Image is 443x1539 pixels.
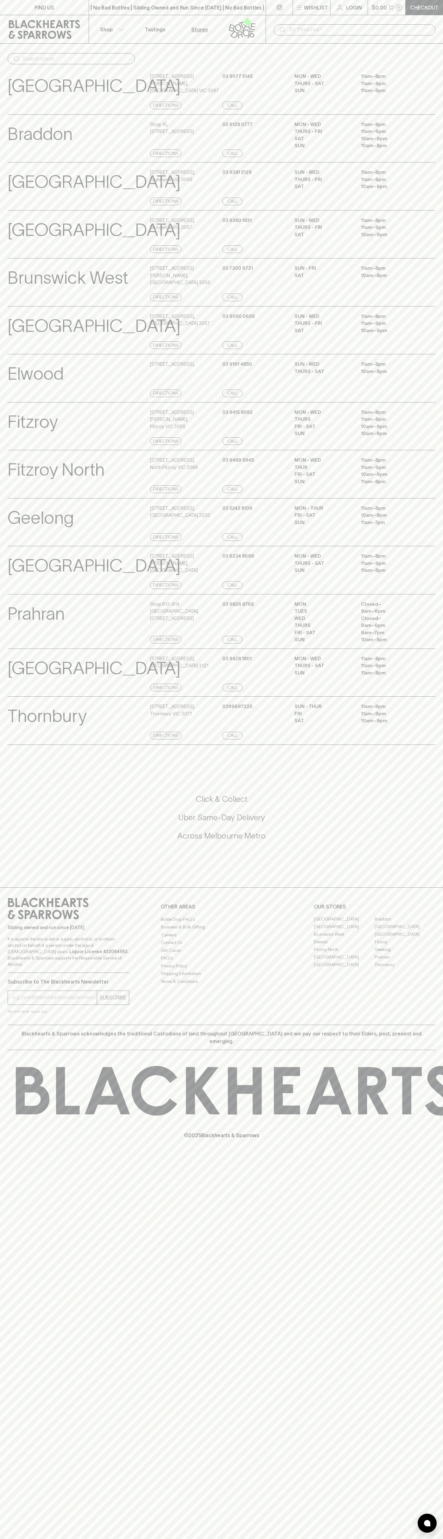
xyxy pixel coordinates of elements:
p: Sat [294,717,351,725]
p: Shop [100,26,113,33]
a: Call [222,245,243,253]
p: THURS - FRI [294,176,351,183]
a: Call [222,533,243,541]
p: MON - WED [294,121,351,128]
p: SUN [294,142,351,149]
p: [STREET_ADDRESS][PERSON_NAME] , [GEOGRAPHIC_DATA] [150,553,221,574]
a: Fitzroy [375,938,435,946]
p: FRI - SAT [294,471,351,478]
a: Tastings [133,15,177,43]
p: 03 9050 0659 [222,313,255,320]
a: Call [222,437,243,445]
p: 11am – 9pm [361,662,418,669]
p: 10am – 8pm [361,142,418,149]
a: Directions [150,149,181,157]
a: Call [222,294,243,301]
p: SUBSCRIBE [100,994,126,1001]
p: 10am – 8pm [361,272,418,279]
h5: Uber Same-Day Delivery [8,812,435,823]
p: [STREET_ADDRESS] , [GEOGRAPHIC_DATA] 3057 [150,313,210,327]
a: Directions [150,533,181,541]
p: [STREET_ADDRESS] , Brunswick VIC 3056 [150,169,195,183]
p: [GEOGRAPHIC_DATA] [8,553,180,579]
p: 11am – 8pm [361,505,418,512]
p: [GEOGRAPHIC_DATA] [8,217,180,243]
p: [STREET_ADDRESS] , [GEOGRAPHIC_DATA] 3121 [150,655,208,669]
p: 11am – 8pm [361,553,418,560]
p: 03 5242 8109 [222,505,252,512]
a: Call [222,485,243,493]
p: 03 9191 4850 [222,361,252,368]
p: 10am – 8pm [361,512,418,519]
p: 10am – 9pm [361,471,418,478]
p: [STREET_ADDRESS] , North Fitzroy VIC 3068 [150,457,198,471]
p: SUN [294,669,351,677]
p: 10am – 9pm [361,135,418,142]
p: THURS - SAT [294,560,351,567]
p: Shop 813-814 [GEOGRAPHIC_DATA] , [STREET_ADDRESS] [150,601,221,622]
p: Closed – [361,615,418,622]
p: SAT [294,231,351,238]
p: It is against the law to sell or supply alcohol to, or to obtain alcohol on behalf of a person un... [8,936,129,967]
p: 10am – 9pm [361,231,418,238]
p: 10am – 8pm [361,368,418,375]
p: MON - WED [294,409,351,416]
a: Directions [150,581,181,589]
h5: Across Melbourne Metro [8,831,435,841]
p: FRI - SAT [294,512,351,519]
h5: Click & Collect [8,794,435,804]
p: 11am – 8pm [361,87,418,94]
p: Stores [191,26,208,33]
p: Closed – [361,601,418,608]
a: Call [222,684,243,691]
p: 10am – 9pm [361,717,418,725]
p: 03 9489 5945 [222,457,254,464]
p: 11am – 9pm [361,560,418,567]
a: Directions [150,341,181,349]
p: 9am – 7pm [361,629,418,636]
p: [STREET_ADDRESS] , [GEOGRAPHIC_DATA] 3220 [150,505,210,519]
a: Thornbury [375,961,435,969]
p: THURS - FRI [294,320,351,327]
p: TUES [294,608,351,615]
p: 02 6128 0777 [222,121,253,128]
p: 03 9428 1801 [222,655,252,662]
a: [GEOGRAPHIC_DATA] [375,923,435,931]
p: SUN - FRI [294,265,351,272]
p: [GEOGRAPHIC_DATA] [8,73,180,99]
p: MON [294,601,351,608]
p: Brunswick West [8,265,128,291]
p: Sun - Thur [294,703,351,710]
p: 11am – 9pm [361,80,418,87]
p: 11am – 8pm [361,313,418,320]
p: [GEOGRAPHIC_DATA] [8,169,180,195]
p: THURS - SAT [294,80,351,87]
p: Sibling owned and run since [DATE] [8,924,129,931]
p: [GEOGRAPHIC_DATA] [8,655,180,681]
p: 10am – 5pm [361,636,418,643]
p: Login [346,4,362,11]
p: THURS - SAT [294,368,351,375]
p: 11am – 8pm [361,457,418,464]
p: 11am – 8pm [361,217,418,224]
a: Terms & Conditions [161,978,282,985]
a: Directions [150,198,181,205]
p: 11am – 8pm [361,73,418,80]
p: SUN - WED [294,313,351,320]
a: [GEOGRAPHIC_DATA] [314,923,375,931]
button: SUBSCRIBE [97,991,129,1004]
p: 0399697225 [222,703,252,710]
p: [STREET_ADDRESS] , Thornbury VIC 3071 [150,703,195,717]
p: Tastings [145,26,165,33]
a: Contact Us [161,939,282,947]
a: Bottle Drop FAQ's [161,915,282,923]
p: 11am – 9pm [361,128,418,135]
p: Thornbury [8,703,87,729]
p: 11am – 8pm [361,655,418,662]
p: Prahran [8,601,65,627]
a: Directions [150,245,181,253]
a: Geelong [375,946,435,953]
p: Braddon [8,121,73,147]
p: 11am – 8pm [361,703,418,710]
p: 9am – 6pm [361,622,418,629]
